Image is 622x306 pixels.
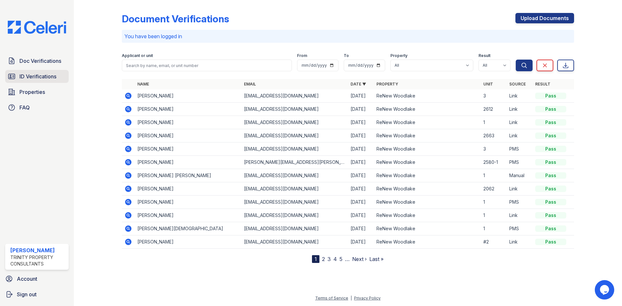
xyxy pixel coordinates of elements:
td: [EMAIL_ADDRESS][DOMAIN_NAME] [241,129,348,142]
a: Date ▼ [351,82,366,86]
td: [DATE] [348,196,374,209]
td: [PERSON_NAME] [135,116,241,129]
a: 2 [322,256,325,262]
td: 3 [481,89,507,103]
a: Properties [5,85,69,98]
span: Doc Verifications [19,57,61,65]
td: Link [507,103,533,116]
td: [PERSON_NAME] [135,129,241,142]
a: Upload Documents [515,13,574,23]
input: Search by name, email, or unit number [122,60,292,71]
td: [PERSON_NAME] [135,142,241,156]
td: [PERSON_NAME] [135,89,241,103]
a: Terms of Service [315,296,348,300]
div: Pass [535,212,566,219]
a: Unit [483,82,493,86]
td: 1 [481,222,507,235]
iframe: chat widget [595,280,616,300]
td: PMS [507,156,533,169]
td: PMS [507,142,533,156]
td: [PERSON_NAME] [PERSON_NAME] [135,169,241,182]
td: Link [507,89,533,103]
span: Sign out [17,290,37,298]
a: Account [3,272,71,285]
span: … [345,255,350,263]
a: Doc Verifications [5,54,69,67]
td: [EMAIL_ADDRESS][DOMAIN_NAME] [241,196,348,209]
td: [DATE] [348,89,374,103]
label: Result [478,53,490,58]
a: Email [244,82,256,86]
span: Account [17,275,37,283]
td: [PERSON_NAME] [135,182,241,196]
td: [PERSON_NAME][EMAIL_ADDRESS][PERSON_NAME][DOMAIN_NAME] [241,156,348,169]
label: From [297,53,307,58]
td: [PERSON_NAME] [135,103,241,116]
button: Sign out [3,288,71,301]
div: Pass [535,199,566,205]
td: ReNew Woodlake [374,196,480,209]
span: ID Verifications [19,73,56,80]
label: To [344,53,349,58]
div: Pass [535,132,566,139]
td: 2062 [481,182,507,196]
a: 3 [328,256,331,262]
td: [DATE] [348,182,374,196]
span: Properties [19,88,45,96]
td: 2580-1 [481,156,507,169]
td: [PERSON_NAME] [135,209,241,222]
div: Pass [535,239,566,245]
td: 1 [481,196,507,209]
td: ReNew Woodlake [374,209,480,222]
a: Property [376,82,398,86]
td: 1 [481,169,507,182]
td: 2663 [481,129,507,142]
div: | [351,296,352,300]
a: ID Verifications [5,70,69,83]
td: ReNew Woodlake [374,182,480,196]
td: [DATE] [348,169,374,182]
div: Pass [535,146,566,152]
td: ReNew Woodlake [374,169,480,182]
td: Link [507,116,533,129]
td: 1 [481,116,507,129]
td: [DATE] [348,156,374,169]
td: [EMAIL_ADDRESS][DOMAIN_NAME] [241,169,348,182]
td: [EMAIL_ADDRESS][DOMAIN_NAME] [241,235,348,249]
a: Name [137,82,149,86]
td: [PERSON_NAME] [135,156,241,169]
td: [EMAIL_ADDRESS][DOMAIN_NAME] [241,103,348,116]
td: [DATE] [348,116,374,129]
td: ReNew Woodlake [374,156,480,169]
td: [PERSON_NAME][DEMOGRAPHIC_DATA] [135,222,241,235]
a: Next › [352,256,367,262]
div: Trinity Property Consultants [10,254,66,267]
label: Applicant or unit [122,53,153,58]
div: Pass [535,106,566,112]
td: [EMAIL_ADDRESS][DOMAIN_NAME] [241,142,348,156]
div: 1 [312,255,319,263]
a: 5 [340,256,342,262]
td: [PERSON_NAME] [135,196,241,209]
td: [EMAIL_ADDRESS][DOMAIN_NAME] [241,116,348,129]
td: [DATE] [348,142,374,156]
td: ReNew Woodlake [374,89,480,103]
td: ReNew Woodlake [374,116,480,129]
td: 2612 [481,103,507,116]
td: [PERSON_NAME] [135,235,241,249]
label: Property [390,53,408,58]
div: Pass [535,225,566,232]
a: 4 [333,256,337,262]
td: #2 [481,235,507,249]
td: PMS [507,222,533,235]
img: CE_Logo_Blue-a8612792a0a2168367f1c8372b55b34899dd931a85d93a1a3d3e32e68fde9ad4.png [3,21,71,34]
td: Manual [507,169,533,182]
a: Source [509,82,526,86]
div: Document Verifications [122,13,229,25]
div: Pass [535,186,566,192]
td: [DATE] [348,103,374,116]
td: 1 [481,209,507,222]
a: Result [535,82,550,86]
div: Pass [535,159,566,165]
td: PMS [507,196,533,209]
